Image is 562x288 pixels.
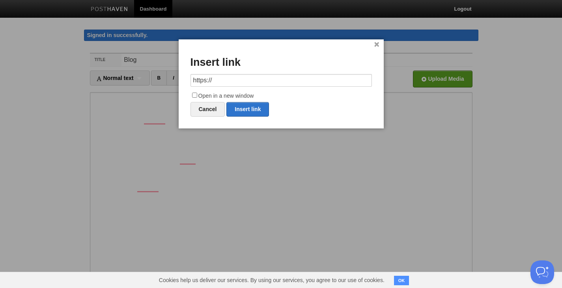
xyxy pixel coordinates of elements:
a: × [374,43,379,47]
iframe: Help Scout Beacon - Open [530,260,554,284]
span: Cookies help us deliver our services. By using our services, you agree to our use of cookies. [151,272,392,288]
a: Cancel [190,102,225,117]
input: Open in a new window [192,93,197,98]
label: Open in a new window [190,91,372,101]
a: Insert link [226,102,269,117]
h3: Insert link [190,57,372,69]
button: OK [394,276,409,285]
